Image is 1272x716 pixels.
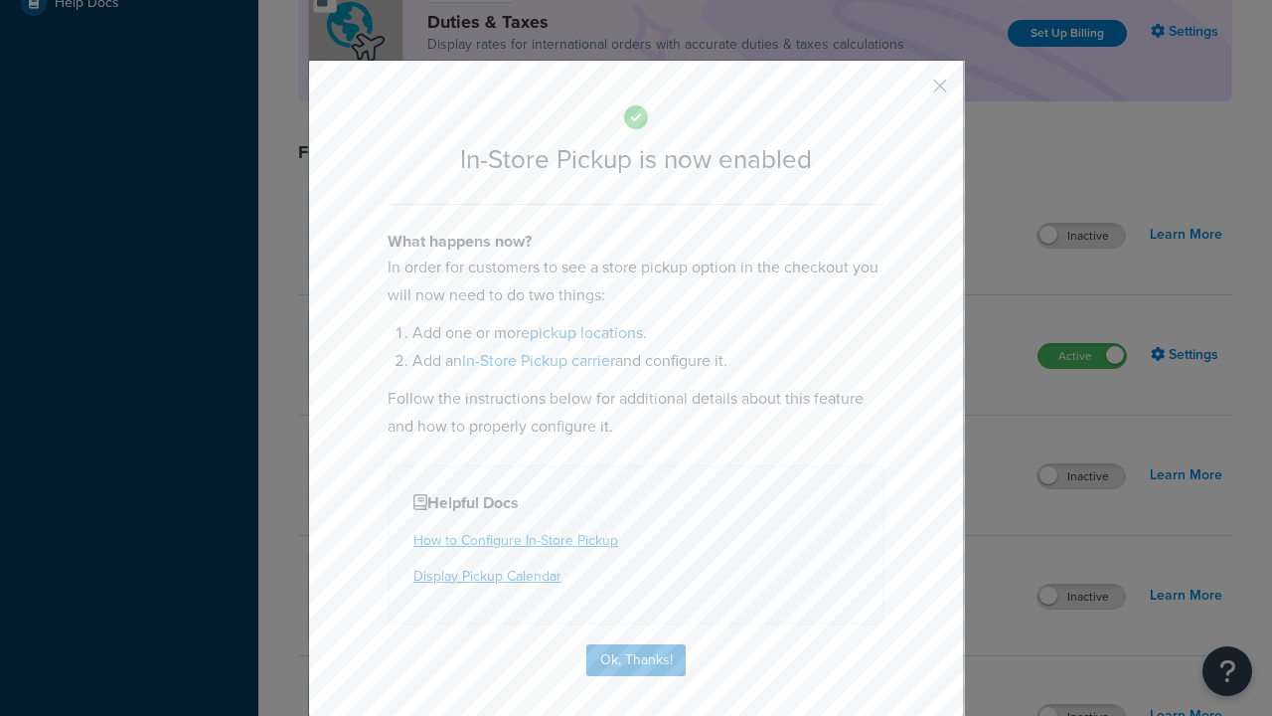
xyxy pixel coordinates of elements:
li: Add one or more . [412,319,884,347]
a: Display Pickup Calendar [413,566,561,587]
p: Follow the instructions below for additional details about this feature and how to properly confi... [388,385,884,441]
p: In order for customers to see a store pickup option in the checkout you will now need to do two t... [388,254,884,309]
a: How to Configure In-Store Pickup [413,530,618,551]
a: In-Store Pickup carrier [462,349,615,372]
h4: Helpful Docs [413,491,859,515]
button: Ok, Thanks! [586,644,686,676]
h4: What happens now? [388,230,884,254]
h2: In-Store Pickup is now enabled [388,145,884,174]
li: Add an and configure it. [412,347,884,375]
a: pickup locations [530,321,643,344]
